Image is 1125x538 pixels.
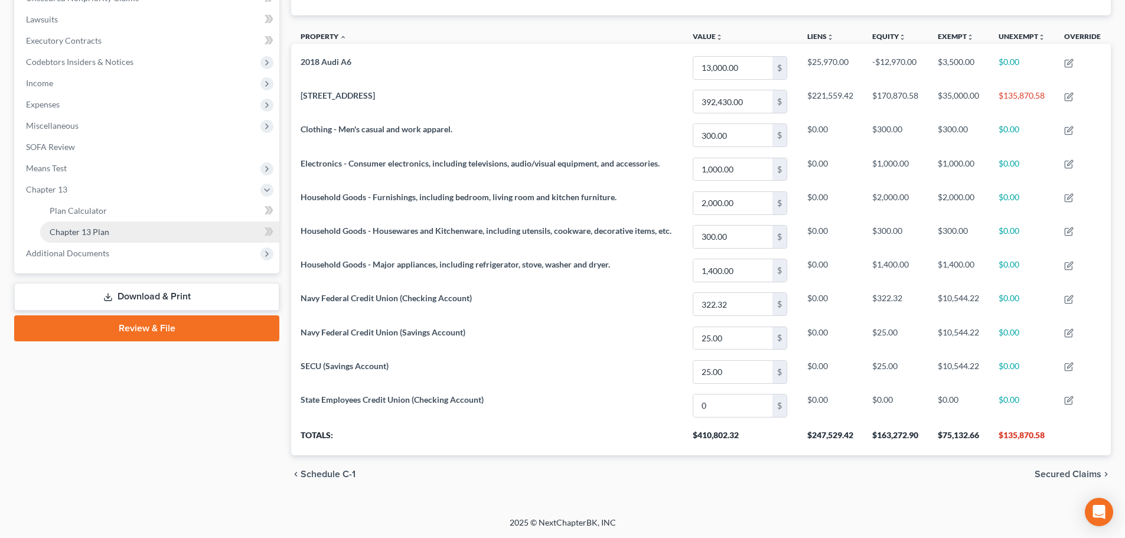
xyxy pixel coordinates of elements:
[716,34,723,41] i: unfold_more
[40,221,279,243] a: Chapter 13 Plan
[989,152,1055,186] td: $0.00
[798,253,863,287] td: $0.00
[693,226,772,248] input: 0.00
[872,32,906,41] a: Equityunfold_more
[928,119,989,152] td: $300.00
[798,119,863,152] td: $0.00
[50,206,107,216] span: Plan Calculator
[863,355,928,389] td: $25.00
[301,259,610,269] span: Household Goods - Major appliances, including refrigerator, stove, washer and dryer.
[798,422,863,455] th: $247,529.42
[693,32,723,41] a: Valueunfold_more
[989,389,1055,422] td: $0.00
[26,35,102,45] span: Executory Contracts
[291,469,301,479] i: chevron_left
[798,152,863,186] td: $0.00
[989,321,1055,355] td: $0.00
[693,192,772,214] input: 0.00
[772,327,787,350] div: $
[863,119,928,152] td: $300.00
[301,293,472,303] span: Navy Federal Credit Union (Checking Account)
[798,389,863,422] td: $0.00
[928,85,989,119] td: $35,000.00
[301,90,375,100] span: [STREET_ADDRESS]
[693,158,772,181] input: 0.00
[989,186,1055,220] td: $0.00
[693,361,772,383] input: 0.00
[989,288,1055,321] td: $0.00
[50,227,109,237] span: Chapter 13 Plan
[772,192,787,214] div: $
[772,124,787,146] div: $
[301,469,356,479] span: Schedule C-1
[999,32,1045,41] a: Unexemptunfold_more
[798,288,863,321] td: $0.00
[26,14,58,24] span: Lawsuits
[683,422,797,455] th: $410,802.32
[26,163,67,173] span: Means Test
[26,248,109,258] span: Additional Documents
[26,99,60,109] span: Expenses
[989,422,1055,455] th: $135,870.58
[226,517,899,538] div: 2025 © NextChapterBK, INC
[772,90,787,113] div: $
[693,259,772,282] input: 0.00
[989,119,1055,152] td: $0.00
[17,9,279,30] a: Lawsuits
[693,57,772,79] input: 0.00
[772,394,787,417] div: $
[17,30,279,51] a: Executory Contracts
[301,57,351,67] span: 2018 Audi A6
[772,158,787,181] div: $
[1055,25,1111,51] th: Override
[301,124,452,134] span: Clothing - Men's casual and work apparel.
[772,57,787,79] div: $
[301,158,660,168] span: Electronics - Consumer electronics, including televisions, audio/visual equipment, and accessories.
[301,327,465,337] span: Navy Federal Credit Union (Savings Account)
[827,34,834,41] i: unfold_more
[1035,469,1101,479] span: Secured Claims
[693,394,772,417] input: 0.00
[928,51,989,84] td: $3,500.00
[693,293,772,315] input: 0.00
[1085,498,1113,526] div: Open Intercom Messenger
[798,355,863,389] td: $0.00
[863,51,928,84] td: -$12,970.00
[928,288,989,321] td: $10,544.22
[938,32,974,41] a: Exemptunfold_more
[863,422,928,455] th: $163,272.90
[989,51,1055,84] td: $0.00
[301,32,347,41] a: Property expand_less
[1038,34,1045,41] i: unfold_more
[693,327,772,350] input: 0.00
[798,220,863,253] td: $0.00
[14,315,279,341] a: Review & File
[17,136,279,158] a: SOFA Review
[40,200,279,221] a: Plan Calculator
[798,51,863,84] td: $25,970.00
[989,85,1055,119] td: $135,870.58
[14,283,279,311] a: Download & Print
[863,152,928,186] td: $1,000.00
[928,253,989,287] td: $1,400.00
[863,389,928,422] td: $0.00
[340,34,347,41] i: expand_less
[301,361,389,371] span: SECU (Savings Account)
[899,34,906,41] i: unfold_more
[301,192,617,202] span: Household Goods - Furnishings, including bedroom, living room and kitchen furniture.
[26,120,79,131] span: Miscellaneous
[863,220,928,253] td: $300.00
[928,355,989,389] td: $10,544.22
[928,152,989,186] td: $1,000.00
[863,186,928,220] td: $2,000.00
[301,394,484,405] span: State Employees Credit Union (Checking Account)
[772,361,787,383] div: $
[772,293,787,315] div: $
[967,34,974,41] i: unfold_more
[989,220,1055,253] td: $0.00
[863,85,928,119] td: $170,870.58
[26,57,133,67] span: Codebtors Insiders & Notices
[989,253,1055,287] td: $0.00
[693,90,772,113] input: 0.00
[928,321,989,355] td: $10,544.22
